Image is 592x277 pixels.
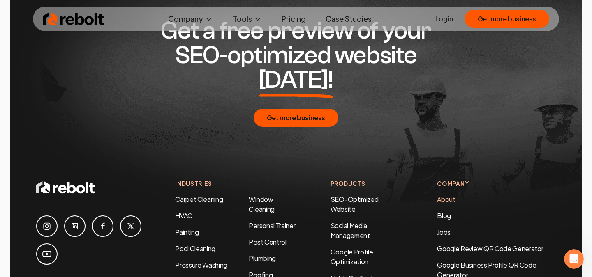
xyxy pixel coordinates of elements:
button: Tools [226,11,268,27]
a: Carpet Cleaning [175,195,223,204]
iframe: Intercom live chat [564,249,584,269]
button: Get more business [254,109,338,127]
h2: Get a free preview of your SEO-optimized website [138,18,454,92]
a: HVAC [175,211,192,220]
a: SEO-Optimized Website [331,195,379,213]
a: Pool Cleaning [175,244,215,253]
a: Pest Control [249,238,286,246]
a: About [437,195,455,204]
a: Personal Trainer [249,221,295,230]
a: Google Review QR Code Generator [437,244,543,253]
a: Pressure Washing [175,261,227,269]
a: Window Cleaning [249,195,274,213]
a: Blog [437,211,451,220]
h4: Products [331,179,405,188]
h4: Company [437,179,556,188]
a: Login [435,14,453,24]
h4: Industries [175,179,298,188]
a: Case Studies [319,11,378,27]
img: Rebolt Logo [43,11,104,27]
a: Painting [175,228,199,236]
button: Company [162,11,220,27]
a: Social Media Management [331,221,370,240]
a: Pricing [275,11,312,27]
a: Google Profile Optimization [331,247,373,266]
button: Get more business [465,10,549,28]
a: Jobs [437,228,451,236]
span: [DATE]! [259,68,333,92]
a: Plumbing [249,254,275,263]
